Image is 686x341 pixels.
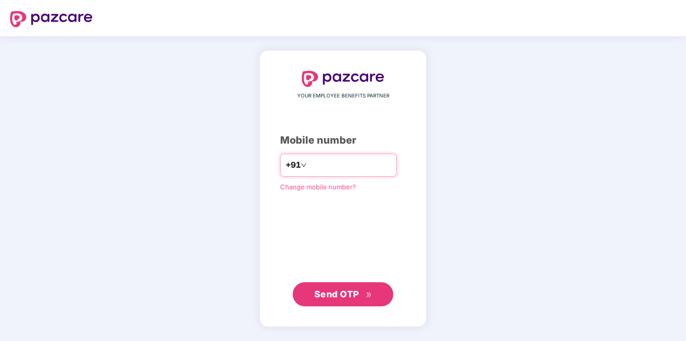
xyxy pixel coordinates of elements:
span: double-right [366,292,372,298]
span: +91 [286,159,301,171]
div: Mobile number [280,133,406,148]
span: Send OTP [314,289,359,299]
button: Send OTPdouble-right [293,282,393,306]
img: logo [10,11,93,27]
span: down [301,162,307,168]
span: YOUR EMPLOYEE BENEFITS PARTNER [297,92,389,100]
a: Change mobile number? [280,183,356,191]
img: logo [302,71,384,87]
